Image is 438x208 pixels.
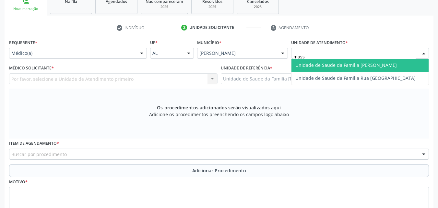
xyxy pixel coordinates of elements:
button: Adicionar Procedimento [9,164,429,177]
div: Nova marcação [9,6,42,11]
div: 2025 [242,5,274,9]
div: 2 [181,25,187,31]
label: Unidade de atendimento [291,38,348,48]
span: Buscar por procedimento [11,151,67,158]
span: Unidade de Saude da Familia [PERSON_NAME] [295,62,397,68]
label: Item de agendamento [9,139,59,149]
div: Unidade solicitante [189,25,234,31]
label: Unidade de referência [221,63,272,73]
span: Os procedimentos adicionados serão visualizados aqui [157,104,281,111]
label: Médico Solicitante [9,63,54,73]
div: 2025 [196,5,229,9]
span: [PERSON_NAME] [199,50,275,56]
label: Município [197,38,221,48]
span: Unidade de Saude da Familia Rua [GEOGRAPHIC_DATA] [295,75,416,81]
span: Adicione os procedimentos preenchendo os campos logo abaixo [149,111,289,118]
div: 2025 [146,5,183,9]
label: Motivo [9,177,28,187]
span: Médico(a) [11,50,134,56]
span: AL [152,50,181,56]
span: Adicionar Procedimento [192,167,246,174]
input: Unidade de atendimento [293,50,416,63]
label: UF [150,38,158,48]
label: Requerente [9,38,37,48]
